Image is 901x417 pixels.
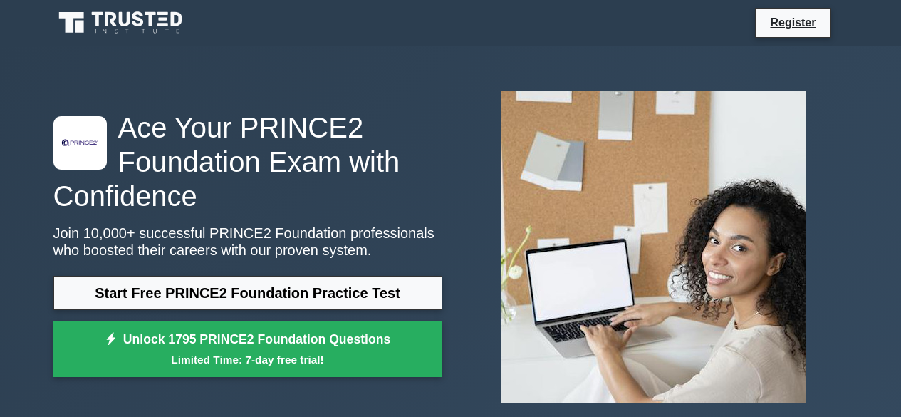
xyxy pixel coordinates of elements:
[71,351,425,368] small: Limited Time: 7-day free trial!
[53,276,442,310] a: Start Free PRINCE2 Foundation Practice Test
[53,110,442,213] h1: Ace Your PRINCE2 Foundation Exam with Confidence
[53,321,442,378] a: Unlock 1795 PRINCE2 Foundation QuestionsLimited Time: 7-day free trial!
[53,225,442,259] p: Join 10,000+ successful PRINCE2 Foundation professionals who boosted their careers with our prove...
[761,14,824,31] a: Register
